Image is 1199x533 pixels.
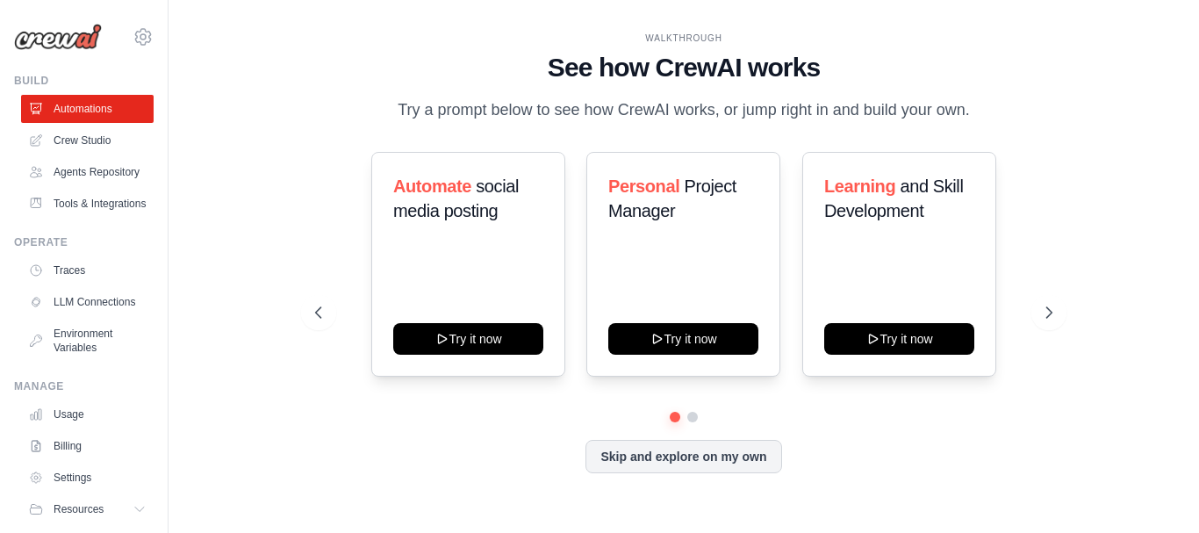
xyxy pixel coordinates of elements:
[608,323,758,355] button: Try it now
[824,176,895,196] span: Learning
[21,320,154,362] a: Environment Variables
[608,176,736,220] span: Project Manager
[21,126,154,155] a: Crew Studio
[608,176,679,196] span: Personal
[393,323,543,355] button: Try it now
[21,400,154,429] a: Usage
[14,24,102,50] img: Logo
[14,379,154,393] div: Manage
[315,32,1052,45] div: WALKTHROUGH
[21,432,154,460] a: Billing
[21,95,154,123] a: Automations
[393,176,471,196] span: Automate
[21,158,154,186] a: Agents Repository
[21,464,154,492] a: Settings
[315,52,1052,83] h1: See how CrewAI works
[824,176,963,220] span: and Skill Development
[21,495,154,523] button: Resources
[393,176,519,220] span: social media posting
[14,74,154,88] div: Build
[1111,449,1199,533] iframe: Chat Widget
[21,256,154,285] a: Traces
[54,502,104,516] span: Resources
[1111,449,1199,533] div: Widget de chat
[585,440,781,473] button: Skip and explore on my own
[14,235,154,249] div: Operate
[21,190,154,218] a: Tools & Integrations
[389,97,979,123] p: Try a prompt below to see how CrewAI works, or jump right in and build your own.
[824,323,974,355] button: Try it now
[21,288,154,316] a: LLM Connections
